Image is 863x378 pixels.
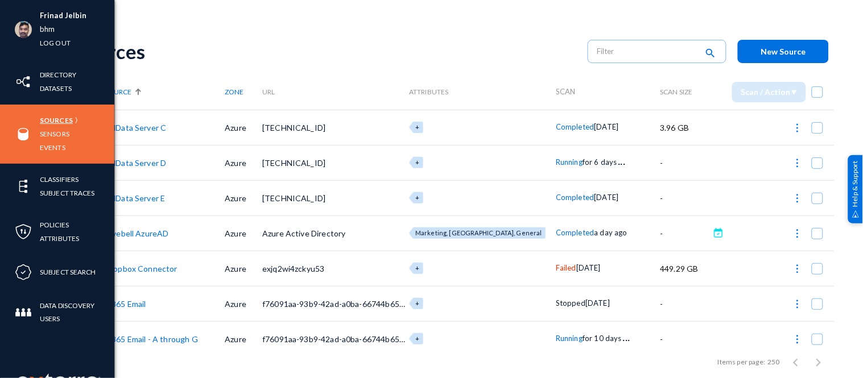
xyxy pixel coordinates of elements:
[415,159,419,166] span: +
[40,68,76,81] a: Directory
[761,47,806,56] span: New Source
[623,330,625,343] span: .
[660,251,710,286] td: 449.29 GB
[105,334,198,344] a: O365 Email - A through G
[576,263,601,272] span: [DATE]
[625,330,627,343] span: .
[262,88,275,96] span: URL
[15,73,32,90] img: icon-inventory.svg
[556,157,583,167] span: Running
[792,334,803,345] img: icon-more.svg
[40,141,65,154] a: Events
[660,180,710,215] td: -
[415,264,419,272] span: +
[15,178,32,195] img: icon-elements.svg
[225,215,262,251] td: Azure
[225,321,262,356] td: Azure
[15,126,32,143] img: icon-sources.svg
[807,351,830,373] button: Next page
[556,263,576,272] span: Failed
[262,299,418,309] span: f76091aa-93b9-42ad-a0ba-66744b65c468
[556,228,594,237] span: Completed
[583,157,617,167] span: for 6 days
[792,228,803,239] img: icon-more.svg
[409,88,449,96] span: Attributes
[225,110,262,145] td: Azure
[597,43,697,60] input: Filter
[105,193,165,203] a: BHData Server E
[556,298,585,308] span: Stopped
[415,123,419,131] span: +
[105,229,169,238] a: Divebell AzureAD
[415,194,419,201] span: +
[415,300,419,307] span: +
[556,193,594,202] span: Completed
[225,88,262,96] div: Zone
[40,186,95,200] a: Subject Traces
[40,265,96,279] a: Subject Search
[262,229,346,238] span: Azure Active Directory
[623,153,625,167] span: .
[792,298,803,310] img: icon-more.svg
[704,46,717,61] mat-icon: search
[225,251,262,286] td: Azure
[621,153,623,167] span: .
[618,153,621,167] span: .
[105,88,131,96] span: Source
[585,298,610,308] span: [DATE]
[792,122,803,134] img: icon-more.svg
[594,193,619,202] span: [DATE]
[792,157,803,169] img: icon-more.svg
[105,264,177,273] a: Dropbox Connector
[738,40,829,63] button: New Source
[225,145,262,180] td: Azure
[556,87,576,96] span: Scan
[225,180,262,215] td: Azure
[660,88,693,96] span: Scan Size
[262,123,325,132] span: [TECHNICAL_ID]
[556,334,583,343] span: Running
[583,334,622,343] span: for 10 days
[660,110,710,145] td: 3.96 GB
[40,9,87,23] li: Frinad Jelbin
[594,122,619,131] span: [DATE]
[792,193,803,204] img: icon-more.svg
[40,82,72,95] a: Datasets
[40,23,55,36] a: bhm
[768,357,780,367] div: 250
[262,334,418,344] span: f76091aa-93b9-42ad-a0ba-66744b65c468
[15,304,32,321] img: icon-members.svg
[262,158,325,168] span: [TECHNICAL_ID]
[40,127,69,140] a: Sensors
[556,122,594,131] span: Completed
[105,158,166,168] a: BHData Server D
[105,299,146,309] a: O365 Email
[852,210,860,218] img: help_support.svg
[660,286,710,321] td: -
[660,215,710,251] td: -
[262,193,325,203] span: [TECHNICAL_ID]
[262,264,324,273] span: exjq2wi4zckyu53
[225,286,262,321] td: Azure
[105,123,166,132] a: BHData Server C
[415,229,542,236] span: Marketing, [GEOGRAPHIC_DATA], General
[415,335,419,342] span: +
[40,299,114,325] a: Data Discovery Users
[627,330,630,343] span: .
[40,232,79,245] a: Attributes
[594,228,627,237] span: a day ago
[75,40,576,63] div: Sources
[15,264,32,281] img: icon-compliance.svg
[718,357,765,367] div: Items per page:
[40,114,73,127] a: Sources
[784,351,807,373] button: Previous page
[105,88,225,96] div: Source
[848,155,863,223] div: Help & Support
[40,173,79,186] a: Classifiers
[40,218,69,231] a: Policies
[792,263,803,275] img: icon-more.svg
[15,223,32,240] img: icon-policies.svg
[660,145,710,180] td: -
[15,21,32,38] img: ACg8ocK1ZkZ6gbMmCU1AeqPIsBvrTWeY1xNXvgxNjkUXxjcqAiPEIvU=s96-c
[225,88,243,96] span: Zone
